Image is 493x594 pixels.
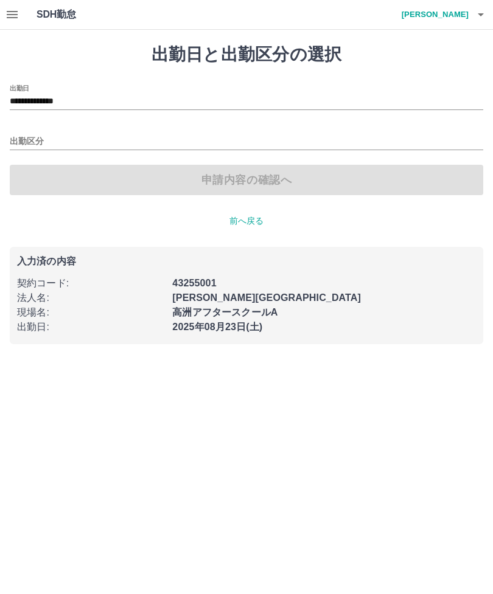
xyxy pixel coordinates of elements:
[10,215,483,227] p: 前へ戻る
[17,291,165,305] p: 法人名 :
[17,320,165,334] p: 出勤日 :
[172,307,278,317] b: 高洲アフタースクールA
[10,44,483,65] h1: 出勤日と出勤区分の選択
[17,305,165,320] p: 現場名 :
[17,276,165,291] p: 契約コード :
[17,257,476,266] p: 入力済の内容
[172,322,262,332] b: 2025年08月23日(土)
[10,83,29,92] label: 出勤日
[172,292,361,303] b: [PERSON_NAME][GEOGRAPHIC_DATA]
[172,278,216,288] b: 43255001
